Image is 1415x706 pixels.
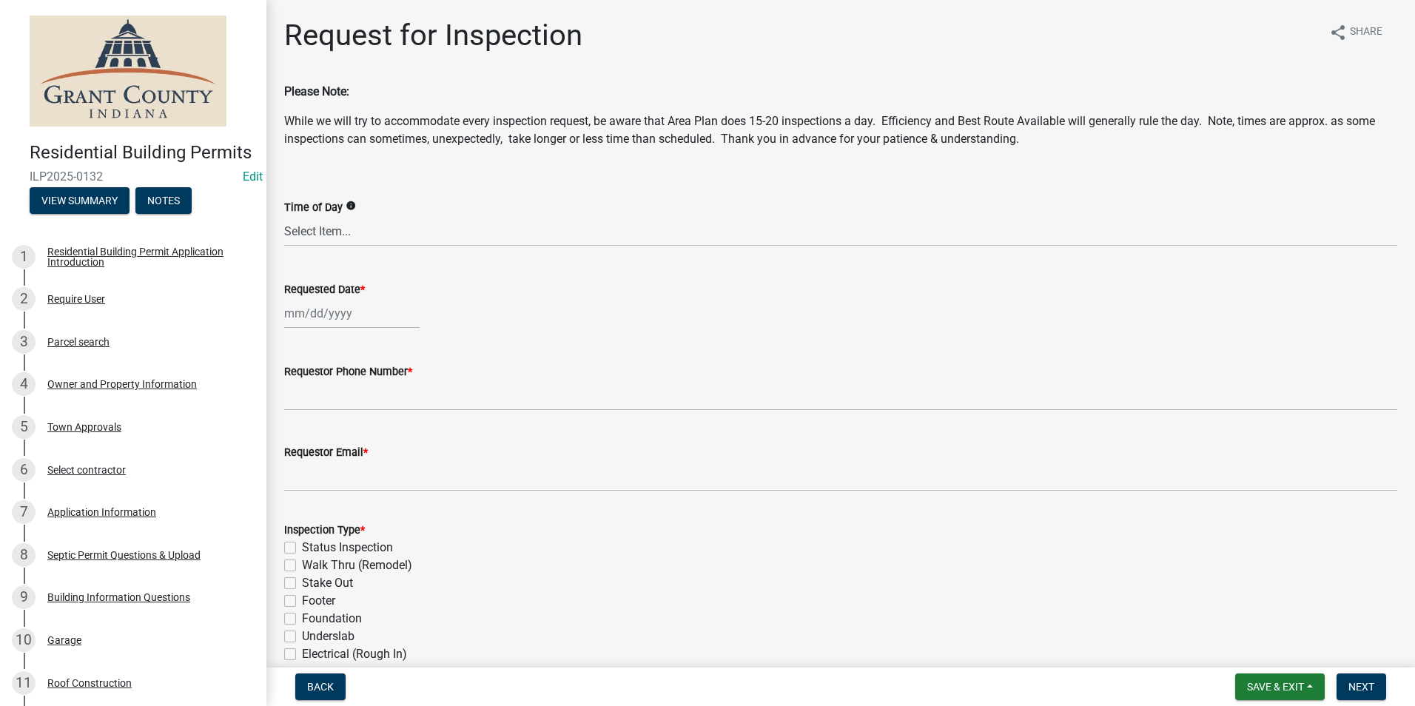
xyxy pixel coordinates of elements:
[47,379,197,389] div: Owner and Property Information
[284,367,412,377] label: Requestor Phone Number
[12,628,36,652] div: 10
[30,187,130,214] button: View Summary
[47,422,121,432] div: Town Approvals
[284,84,349,98] strong: Please Note:
[12,543,36,567] div: 8
[12,458,36,482] div: 6
[47,592,190,602] div: Building Information Questions
[284,448,368,458] label: Requestor Email
[1329,24,1347,41] i: share
[243,169,263,184] wm-modal-confirm: Edit Application Number
[302,557,412,574] label: Walk Thru (Remodel)
[1348,681,1374,693] span: Next
[284,525,365,536] label: Inspection Type
[47,337,110,347] div: Parcel search
[302,539,393,557] label: Status Inspection
[135,195,192,207] wm-modal-confirm: Notes
[12,585,36,609] div: 9
[346,201,356,211] i: info
[12,330,36,354] div: 3
[1247,681,1304,693] span: Save & Exit
[1337,673,1386,700] button: Next
[47,507,156,517] div: Application Information
[12,500,36,524] div: 7
[284,18,582,53] h1: Request for Inspection
[47,294,105,304] div: Require User
[307,681,334,693] span: Back
[1235,673,1325,700] button: Save & Exit
[12,245,36,269] div: 1
[47,635,81,645] div: Garage
[302,574,353,592] label: Stake Out
[12,372,36,396] div: 4
[1317,18,1394,47] button: shareShare
[243,169,263,184] a: Edit
[284,112,1397,148] p: While we will try to accommodate every inspection request, be aware that Area Plan does 15-20 ins...
[12,287,36,311] div: 2
[12,671,36,695] div: 11
[30,142,255,164] h4: Residential Building Permits
[30,169,237,184] span: ILP2025-0132
[30,195,130,207] wm-modal-confirm: Summary
[284,298,420,329] input: mm/dd/yyyy
[30,16,226,127] img: Grant County, Indiana
[1350,24,1382,41] span: Share
[302,610,362,628] label: Foundation
[47,465,126,475] div: Select contractor
[284,285,365,295] label: Requested Date
[12,415,36,439] div: 5
[47,550,201,560] div: Septic Permit Questions & Upload
[284,203,343,213] label: Time of Day
[302,628,354,645] label: Underslab
[135,187,192,214] button: Notes
[47,246,243,267] div: Residential Building Permit Application Introduction
[302,645,407,663] label: Electrical (Rough In)
[302,592,335,610] label: Footer
[295,673,346,700] button: Back
[47,678,132,688] div: Roof Construction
